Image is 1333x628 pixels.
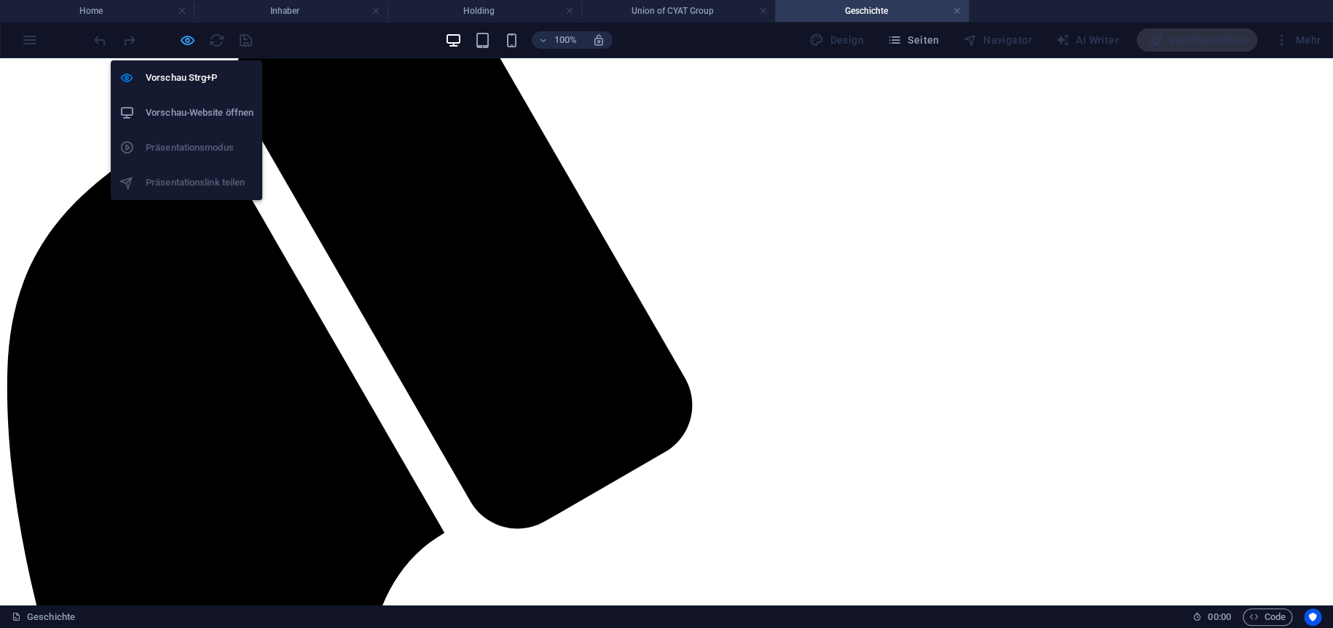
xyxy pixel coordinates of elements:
h6: 100% [554,31,577,49]
h4: Holding [388,3,581,19]
h4: Inhaber [194,3,388,19]
button: Seiten [881,28,945,52]
span: 00 00 [1208,608,1230,626]
h6: Session-Zeit [1192,608,1231,626]
h4: Geschichte [775,3,969,19]
a: Klick, um Auswahl aufzuheben. Doppelklick öffnet Seitenverwaltung [12,608,75,626]
h6: Vorschau Strg+P [146,69,253,87]
button: Usercentrics [1304,608,1321,626]
div: Design (Strg+Alt+Y) [803,28,870,52]
h4: Union of CYAT Group [581,3,775,19]
button: 100% [532,31,583,49]
span: : [1218,611,1220,622]
button: Code [1243,608,1292,626]
span: Seiten [887,33,940,47]
i: Bei Größenänderung Zoomstufe automatisch an das gewählte Gerät anpassen. [591,33,605,47]
h6: Vorschau-Website öffnen [146,104,253,122]
span: Code [1249,608,1286,626]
